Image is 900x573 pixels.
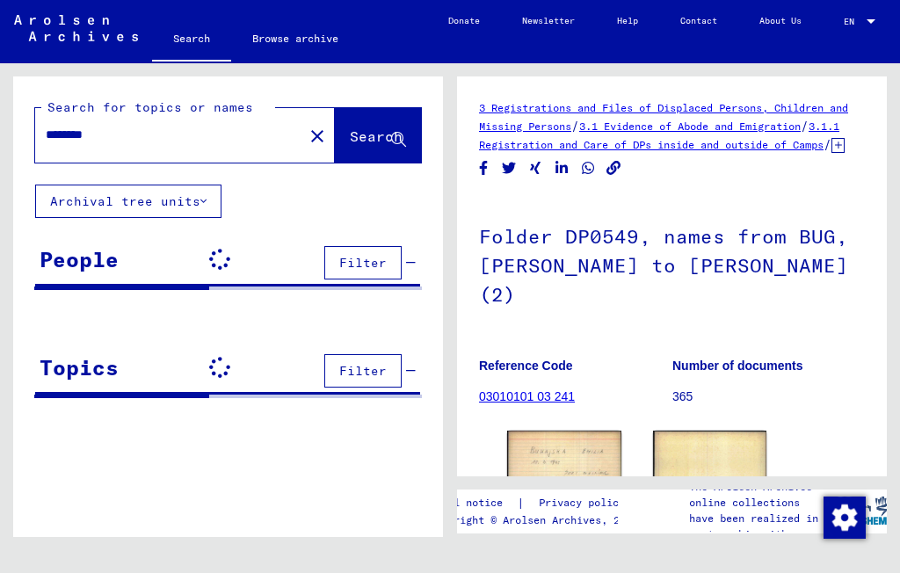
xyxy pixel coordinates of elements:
button: Share on Facebook [475,157,493,179]
button: Share on Xing [526,157,545,179]
div: People [40,243,119,275]
a: Search [152,18,231,63]
div: Change consent [823,496,865,538]
img: 001.jpg [507,431,621,502]
a: Browse archive [231,18,359,60]
mat-icon: close [307,126,328,147]
button: Share on Twitter [500,157,519,179]
a: 03010101 03 241 [479,389,575,403]
a: Privacy policy [525,494,646,512]
button: Search [335,108,421,163]
button: Copy link [605,157,623,179]
span: EN [844,17,863,26]
button: Share on LinkedIn [553,157,571,179]
span: / [801,118,809,134]
p: Copyright © Arolsen Archives, 2021 [429,512,646,528]
img: 002.jpg [653,431,767,504]
b: Number of documents [672,359,803,373]
a: 3 Registrations and Files of Displaced Persons, Children and Missing Persons [479,101,848,133]
p: 365 [672,388,865,406]
b: Reference Code [479,359,573,373]
div: | [429,494,646,512]
h1: Folder DP0549, names from BUG, [PERSON_NAME] to [PERSON_NAME] (2) [479,196,865,331]
button: Clear [300,118,335,153]
button: Share on WhatsApp [579,157,598,179]
span: / [824,136,831,152]
p: The Arolsen Archives online collections [689,479,833,511]
span: Filter [339,363,387,379]
span: Search [350,127,403,145]
button: Archival tree units [35,185,221,218]
div: Topics [40,352,119,383]
button: Filter [324,354,402,388]
p: have been realized in partnership with [689,511,833,542]
img: Change consent [824,497,866,539]
img: Arolsen_neg.svg [14,15,138,41]
button: Filter [324,246,402,279]
a: Legal notice [429,494,517,512]
span: Filter [339,255,387,271]
mat-label: Search for topics or names [47,99,253,115]
span: / [571,118,579,134]
a: 3.1 Evidence of Abode and Emigration [579,120,801,133]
